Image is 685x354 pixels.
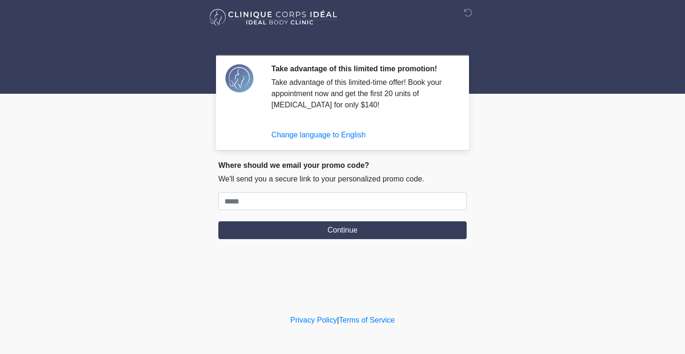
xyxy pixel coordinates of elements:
[218,173,467,185] p: We'll send you a secure link to your personalized promo code.
[225,64,253,92] img: Agent Avatar
[271,131,365,139] a: Change language to English
[290,316,337,324] a: Privacy Policy
[211,34,474,51] h1: ‎
[271,77,453,111] div: Take advantage of this limited-time offer! Book your appointment now and get the first 20 units o...
[339,316,395,324] a: Terms of Service
[218,221,467,239] button: Continue
[209,7,338,28] img: Ideal Body Clinic Logo
[337,316,339,324] a: |
[218,161,467,170] h2: Where should we email your promo code?
[271,64,453,73] h2: Take advantage of this limited time promotion!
